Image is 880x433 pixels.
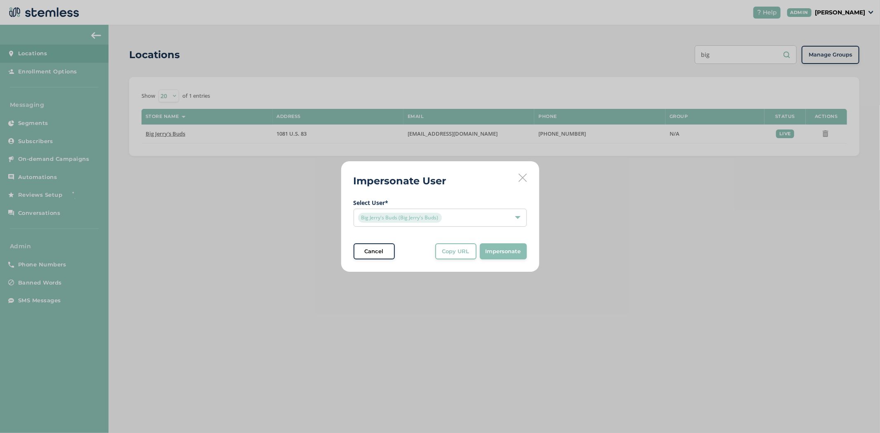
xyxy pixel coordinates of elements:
[480,243,527,260] button: Impersonate
[442,247,469,256] span: Copy URL
[354,198,527,207] label: Select User
[435,243,477,260] button: Copy URL
[365,247,384,256] span: Cancel
[354,243,395,260] button: Cancel
[358,213,442,223] span: Big Jerry's Buds (Big Jerry's Buds)
[354,174,446,188] h2: Impersonate User
[486,247,521,256] span: Impersonate
[839,393,880,433] iframe: Chat Widget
